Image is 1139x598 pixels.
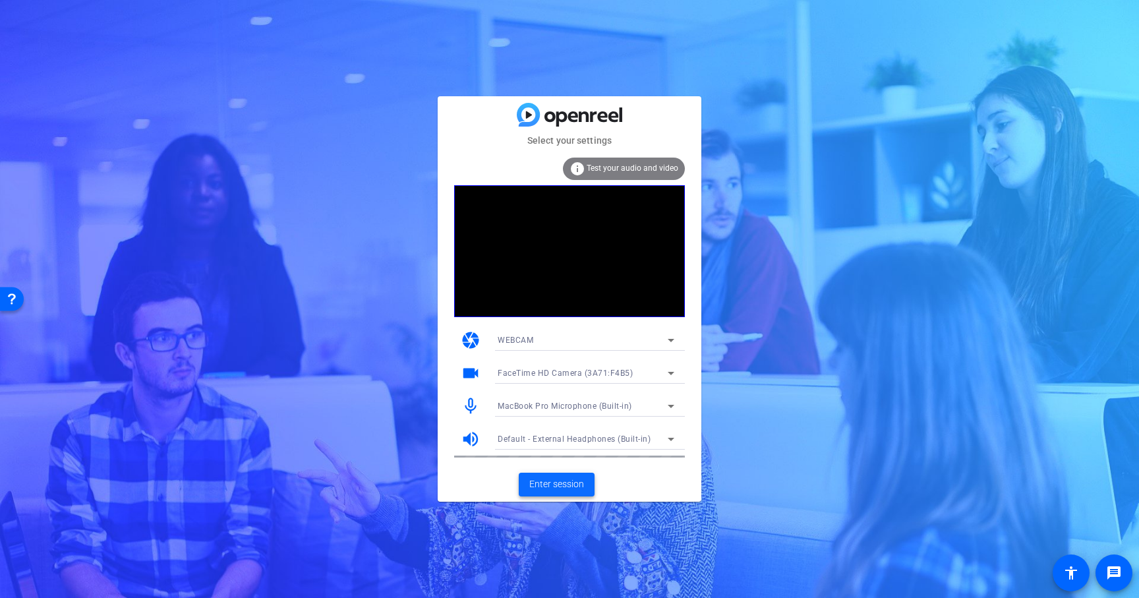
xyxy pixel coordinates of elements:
mat-icon: message [1106,565,1122,581]
span: Enter session [529,477,584,491]
span: FaceTime HD Camera (3A71:F4B5) [498,369,633,378]
mat-icon: accessibility [1063,565,1079,581]
img: blue-gradient.svg [517,103,622,126]
mat-card-subtitle: Select your settings [438,133,701,148]
span: Default - External Headphones (Built-in) [498,434,651,444]
span: WEBCAM [498,336,533,345]
mat-icon: volume_up [461,429,481,449]
mat-icon: mic_none [461,396,481,416]
span: Test your audio and video [587,164,678,173]
span: MacBook Pro Microphone (Built-in) [498,402,632,411]
mat-icon: camera [461,330,481,350]
mat-icon: info [569,161,585,177]
mat-icon: videocam [461,363,481,383]
button: Enter session [519,473,595,496]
